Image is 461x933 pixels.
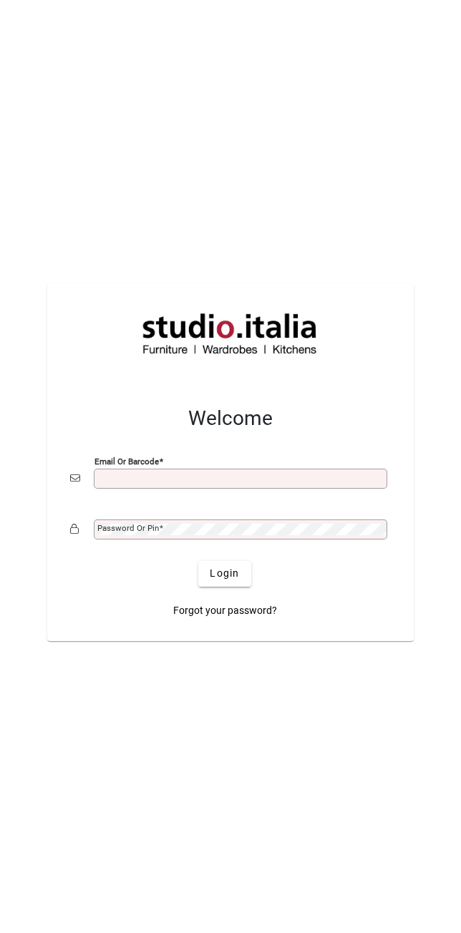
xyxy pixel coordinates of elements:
span: Forgot your password? [173,603,277,618]
mat-label: Password or Pin [97,523,159,533]
mat-label: Email or Barcode [94,456,159,466]
h2: Welcome [70,406,391,431]
span: Login [210,566,239,581]
a: Forgot your password? [168,598,283,624]
button: Login [198,561,251,587]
